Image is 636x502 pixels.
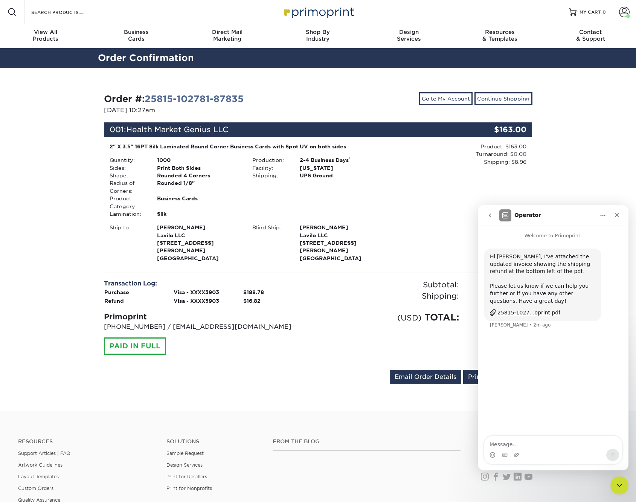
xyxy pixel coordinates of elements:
div: Industry [273,29,363,42]
div: Business Cards [151,195,247,210]
a: Print for Resellers [166,474,207,479]
strong: [PERSON_NAME][GEOGRAPHIC_DATA] [300,224,384,261]
strong: Visa - XXXX3903 [174,298,219,304]
div: Facility: [247,164,294,172]
a: Continue Shopping [474,92,532,105]
span: Lavilo LLC [300,232,384,239]
a: Artwork Guidelines [18,462,63,468]
div: 1000 [151,156,247,164]
a: BusinessCards [91,24,181,48]
div: Transaction Log: [104,279,313,288]
a: Email Order Details [390,370,461,384]
div: $163.00 [461,122,532,137]
span: [STREET_ADDRESS] [300,239,384,247]
div: Radius of Corners: [104,179,151,195]
a: Resources& Templates [454,24,545,48]
span: Contact [545,29,636,35]
h4: From the Blog [273,438,460,445]
div: UPS Ground [294,172,389,179]
h4: Resources [18,438,155,445]
a: Contact& Support [545,24,636,48]
div: Product Category: [104,195,151,210]
span: Business [91,29,181,35]
div: $8.96 [465,290,538,302]
div: Production: [247,156,294,164]
span: Direct Mail [182,29,273,35]
span: Shop By [273,29,363,35]
p: [DATE] 10:27am [104,106,313,115]
div: Services [363,29,454,42]
div: Quantity: [104,156,151,164]
a: Print for Nonprofits [166,485,212,491]
div: & Templates [454,29,545,42]
a: Direct MailMarketing [182,24,273,48]
strong: Refund [104,298,124,304]
a: 25815-102781-87835 [145,93,244,104]
div: $163.00 [465,279,538,290]
strong: Order #: [104,93,244,104]
span: Resources [454,29,545,35]
div: Print Both Sides [151,164,247,172]
a: Print Order Details [463,370,532,384]
strong: Purchase [104,289,129,295]
p: [PHONE_NUMBER] / [EMAIL_ADDRESS][DOMAIN_NAME] [104,322,313,331]
div: Sides: [104,164,151,172]
strong: [PERSON_NAME][GEOGRAPHIC_DATA] [157,224,241,261]
div: Primoprint [104,311,313,322]
a: Go to My Account [419,92,473,105]
span: MY CART [580,9,601,15]
div: Silk [151,210,247,218]
span: [PERSON_NAME] [157,224,241,231]
div: $171.96 [465,311,538,324]
span: Design [363,29,454,35]
div: 001: [104,122,461,137]
strong: Visa - XXXX3903 [174,289,219,295]
a: Shop ByIndustry [273,24,363,48]
input: SEARCH PRODUCTS..... [31,8,104,17]
span: TOTAL: [424,312,459,323]
div: Ship to: [104,224,151,262]
div: 2" X 3.5" 16PT Silk Laminated Round Corner Business Cards with Spot UV on both sides [110,143,384,150]
span: [PERSON_NAME] [300,224,384,231]
h2: Order Confirmation [92,51,544,65]
h4: Solutions [166,438,261,445]
div: Rounded 4 Corners [151,172,247,179]
div: Shipping: [247,172,294,179]
div: Subtotal: [318,279,465,290]
span: 0 [602,9,606,15]
iframe: Intercom live chat [610,476,628,494]
small: (USD) [397,313,421,322]
div: 2-4 Business Days [294,156,389,164]
a: Design Services [166,462,203,468]
a: DesignServices [363,24,454,48]
span: [STREET_ADDRESS] [157,239,241,247]
div: PAID IN FULL [104,337,166,355]
strong: $16.82 [243,298,261,304]
iframe: Intercom live chat [478,205,628,470]
div: & Support [545,29,636,42]
div: Cards [91,29,181,42]
div: Marketing [182,29,273,42]
strong: $188.78 [243,289,264,295]
div: Shipping: [318,290,465,302]
img: Primoprint [281,4,356,20]
a: Sample Request [166,450,204,456]
div: Lamination: [104,210,151,218]
a: Support Articles | FAQ [18,450,70,456]
div: Rounded 1/8" [151,179,247,195]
